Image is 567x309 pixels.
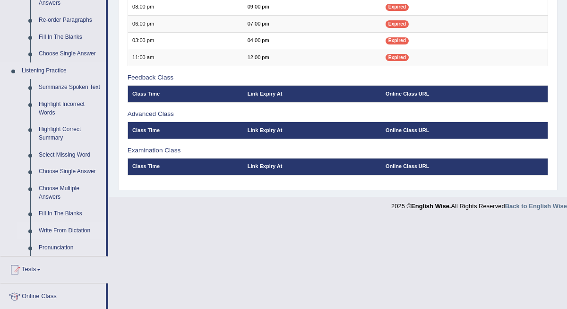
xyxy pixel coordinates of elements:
[386,20,409,27] span: Expired
[243,86,381,102] th: Link Expiry At
[34,96,106,121] a: Highlight Incorrect Words
[34,205,106,222] a: Fill In The Blanks
[34,12,106,29] a: Re-order Paragraphs
[381,122,548,139] th: Online Class URL
[243,16,381,32] td: 07:00 pm
[34,222,106,239] a: Write From Dictation
[128,111,549,118] h3: Advanced Class
[243,122,381,139] th: Link Expiry At
[128,159,243,175] th: Class Time
[243,49,381,66] td: 12:00 pm
[0,283,106,307] a: Online Class
[128,49,243,66] td: 11:00 am
[391,197,567,211] div: 2025 © All Rights Reserved
[243,159,381,175] th: Link Expiry At
[505,203,567,210] a: Back to English Wise
[381,159,548,175] th: Online Class URL
[34,79,106,96] a: Summarize Spoken Text
[128,74,549,81] h3: Feedback Class
[243,32,381,49] td: 04:00 pm
[386,4,409,11] span: Expired
[386,54,409,61] span: Expired
[17,62,106,79] a: Listening Practice
[34,163,106,180] a: Choose Single Answer
[0,256,108,280] a: Tests
[34,180,106,205] a: Choose Multiple Answers
[34,45,106,62] a: Choose Single Answer
[34,121,106,146] a: Highlight Correct Summary
[128,147,549,154] h3: Examination Class
[411,203,451,210] strong: English Wise.
[34,29,106,46] a: Fill In The Blanks
[34,239,106,256] a: Pronunciation
[386,37,409,44] span: Expired
[128,86,243,102] th: Class Time
[128,122,243,139] th: Class Time
[381,86,548,102] th: Online Class URL
[34,147,106,164] a: Select Missing Word
[128,32,243,49] td: 03:00 pm
[128,16,243,32] td: 06:00 pm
